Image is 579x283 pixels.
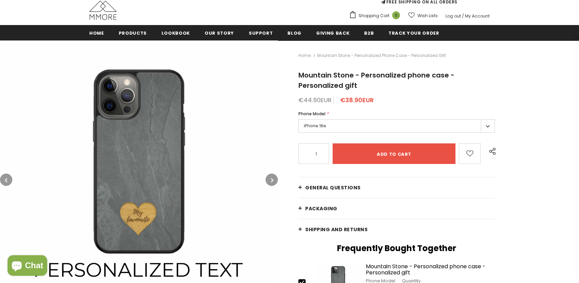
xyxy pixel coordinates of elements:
[298,219,495,240] a: Shipping and returns
[316,30,349,36] span: Giving back
[364,25,374,40] a: B2B
[305,205,337,212] span: PACKAGING
[287,25,301,40] a: Blog
[364,30,374,36] span: B2B
[119,25,147,40] a: Products
[287,30,301,36] span: Blog
[305,184,361,191] span: General Questions
[298,51,311,60] a: Home
[359,12,389,19] span: Shopping Cart
[298,119,495,133] label: iPhone 16e
[333,143,455,164] input: Add to cart
[298,96,332,104] span: €44.90EUR
[119,30,147,36] span: Products
[392,11,400,19] span: 0
[462,13,464,19] span: /
[298,243,495,253] h2: Frequently Bought Together
[388,30,439,36] span: Track your order
[366,263,495,275] a: Mountain Stone - Personalized phone case - Personalized gift
[298,111,325,117] span: Phone Model
[162,30,190,36] span: Lookbook
[298,177,495,198] a: General Questions
[205,30,234,36] span: Our Story
[89,25,104,40] a: Home
[305,226,368,233] span: Shipping and returns
[249,30,273,36] span: support
[340,96,374,104] span: €38.90EUR
[317,51,446,60] span: Mountain Stone - Personalized phone case - Personalized gift
[465,13,490,19] a: My Account
[205,25,234,40] a: Our Story
[5,255,49,278] inbox-online-store-chat: Shopify online store chat
[89,30,104,36] span: Home
[349,11,403,21] a: Shopping Cart 0
[316,25,349,40] a: Giving back
[388,25,439,40] a: Track your order
[417,12,438,19] span: Wish Lists
[162,25,190,40] a: Lookbook
[408,10,438,22] a: Wish Lists
[249,25,273,40] a: support
[89,1,117,20] img: MMORE Cases
[298,70,454,90] span: Mountain Stone - Personalized phone case - Personalized gift
[446,13,461,19] a: Log out
[298,198,495,219] a: PACKAGING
